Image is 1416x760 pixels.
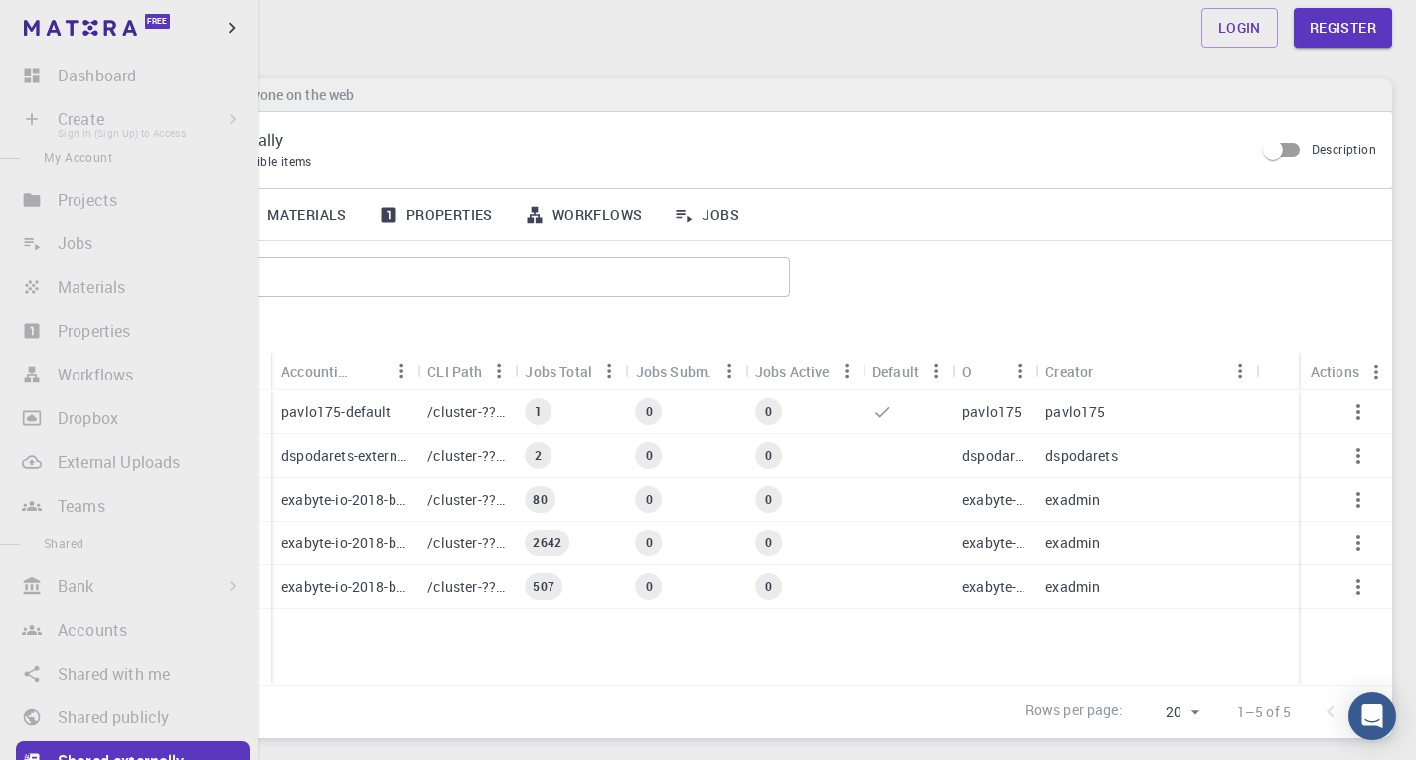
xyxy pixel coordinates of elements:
p: Shared Externally [158,128,1238,152]
p: Rows per page: [1025,700,1123,723]
img: logo [24,20,137,36]
p: exadmin [1045,533,1100,553]
a: Register [1294,8,1392,48]
span: 80 [525,491,554,508]
h6: Anyone on the web [228,84,354,106]
span: 0 [757,534,780,551]
div: Actions [1311,352,1359,390]
a: Jobs [658,189,755,240]
span: 0 [638,534,661,551]
div: Jobs Subm. [636,352,712,390]
div: 20 [1131,698,1205,727]
button: Menu [1004,355,1035,386]
div: Jobs Active [745,352,863,390]
p: dspodarets [1045,446,1118,466]
p: exabyte-io [962,490,1025,510]
div: Jobs Subm. [626,352,745,390]
span: 0 [757,578,780,595]
div: Owner [952,352,1035,390]
span: 2 [527,447,550,464]
span: My Account [44,149,112,165]
div: Default [863,352,952,390]
div: Jobs Total [525,352,592,390]
button: Menu [594,355,626,386]
button: Menu [1360,356,1392,387]
a: Workflows [509,189,659,240]
p: /cluster-???-home/pavlo175/pavlo175-default [427,402,505,422]
span: 0 [638,491,661,508]
div: Jobs Active [755,352,830,390]
div: Accounting slug [281,352,354,390]
span: Description [1312,141,1376,157]
button: Menu [713,355,745,386]
p: exabyte-io-2018-bg-study-phase-i [281,577,407,597]
p: exabyte-io-2018-bg-study-phase-iii [281,533,407,553]
span: 0 [757,403,780,420]
div: Jobs Total [515,352,625,390]
p: /cluster-???-share/groups/exabyte-io/exabyte-io-2018-bg-study-phase-i [427,577,505,597]
div: Default [872,352,919,390]
button: Sort [1093,355,1125,386]
div: Accounting slug [271,352,417,390]
span: 0 [638,403,661,420]
div: Creator [1035,352,1256,390]
span: 0 [638,447,661,464]
button: Menu [1224,355,1256,386]
div: Open Intercom Messenger [1348,692,1396,740]
p: 1–5 of 5 [1237,702,1291,722]
span: 0 [757,447,780,464]
span: 0 [757,491,780,508]
p: /cluster-???-home/dspodarets/dspodarets-external [427,446,505,466]
span: 1 [527,403,550,420]
p: pavlo175 [962,402,1022,422]
span: 2642 [525,534,569,551]
button: Menu [386,355,417,386]
button: Menu [483,355,515,386]
button: Menu [831,355,863,386]
p: pavlo175-default [281,402,391,422]
div: Creator [1045,352,1093,390]
p: exabyte-io [962,577,1025,597]
span: 0 [638,578,661,595]
p: dspodarets [962,446,1025,466]
span: Shared [44,535,83,551]
p: exadmin [1045,490,1100,510]
p: exabyte-io [962,533,1025,553]
a: Properties [363,189,509,240]
p: exadmin [1045,577,1100,597]
span: 507 [525,578,561,595]
p: /cluster-???-share/groups/exabyte-io/exabyte-io-2018-bg-study-phase-iii [427,533,505,553]
button: Sort [354,355,386,386]
div: CLI Path [427,352,482,390]
p: dspodarets-external [281,446,407,466]
button: Sort [972,355,1004,386]
a: Login [1201,8,1278,48]
div: CLI Path [417,352,515,390]
div: Owner [962,352,972,390]
button: Menu [920,355,952,386]
div: Actions [1301,352,1392,390]
p: pavlo175 [1045,402,1105,422]
a: Materials [224,189,363,240]
p: exabyte-io-2018-bg-study-phase-i-ph [281,490,407,510]
p: /cluster-???-share/groups/exabyte-io/exabyte-io-2018-bg-study-phase-i-ph [427,490,505,510]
